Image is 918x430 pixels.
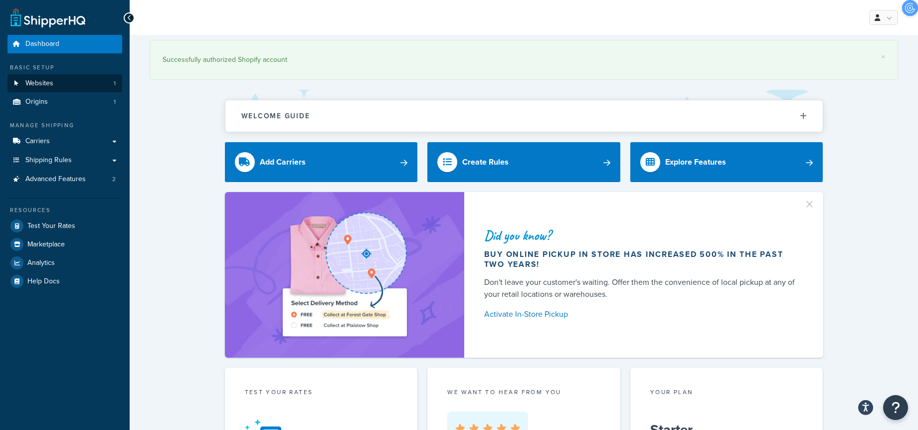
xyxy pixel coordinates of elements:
span: Carriers [25,137,50,146]
a: Explore Features [630,142,823,182]
span: 1 [114,98,116,106]
div: Test your rates [245,388,398,399]
div: Your Plan [650,388,803,399]
a: × [881,53,885,61]
div: Resources [7,206,122,215]
span: Websites [25,79,53,88]
a: Marketplace [7,235,122,253]
li: Origins [7,93,122,111]
div: Basic Setup [7,63,122,72]
span: Help Docs [27,277,60,286]
a: Create Rules [427,142,620,182]
span: Origins [25,98,48,106]
a: Origins1 [7,93,122,111]
a: Shipping Rules [7,151,122,170]
span: Test Your Rates [27,222,75,230]
p: we want to hear from you [447,388,600,397]
a: Add Carriers [225,142,418,182]
a: Analytics [7,254,122,272]
a: Carriers [7,132,122,151]
h2: Welcome Guide [241,112,310,120]
li: Websites [7,74,122,93]
a: Dashboard [7,35,122,53]
div: Manage Shipping [7,121,122,130]
button: Welcome Guide [225,100,823,132]
span: Analytics [27,259,55,267]
button: Open Resource Center [883,395,908,420]
span: Marketplace [27,240,65,249]
span: 1 [114,79,116,88]
a: Test Your Rates [7,217,122,235]
span: Shipping Rules [25,156,72,165]
span: Dashboard [25,40,59,48]
div: Successfully authorized Shopify account [163,53,885,67]
span: 2 [112,175,116,184]
a: Activate In-Store Pickup [484,307,799,321]
a: Help Docs [7,272,122,290]
div: Add Carriers [260,155,306,169]
div: Buy online pickup in store has increased 500% in the past two years! [484,249,799,269]
a: Advanced Features2 [7,170,122,189]
div: Did you know? [484,228,799,242]
li: Advanced Features [7,170,122,189]
img: ad-shirt-map-b0359fc47e01cab431d101c4b569394f6a03f54285957d908178d52f29eb9668.png [254,207,435,343]
div: Explore Features [665,155,726,169]
div: Create Rules [462,155,509,169]
span: Advanced Features [25,175,86,184]
div: Don't leave your customer's waiting. Offer them the convenience of local pickup at any of your re... [484,276,799,300]
a: Websites1 [7,74,122,93]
